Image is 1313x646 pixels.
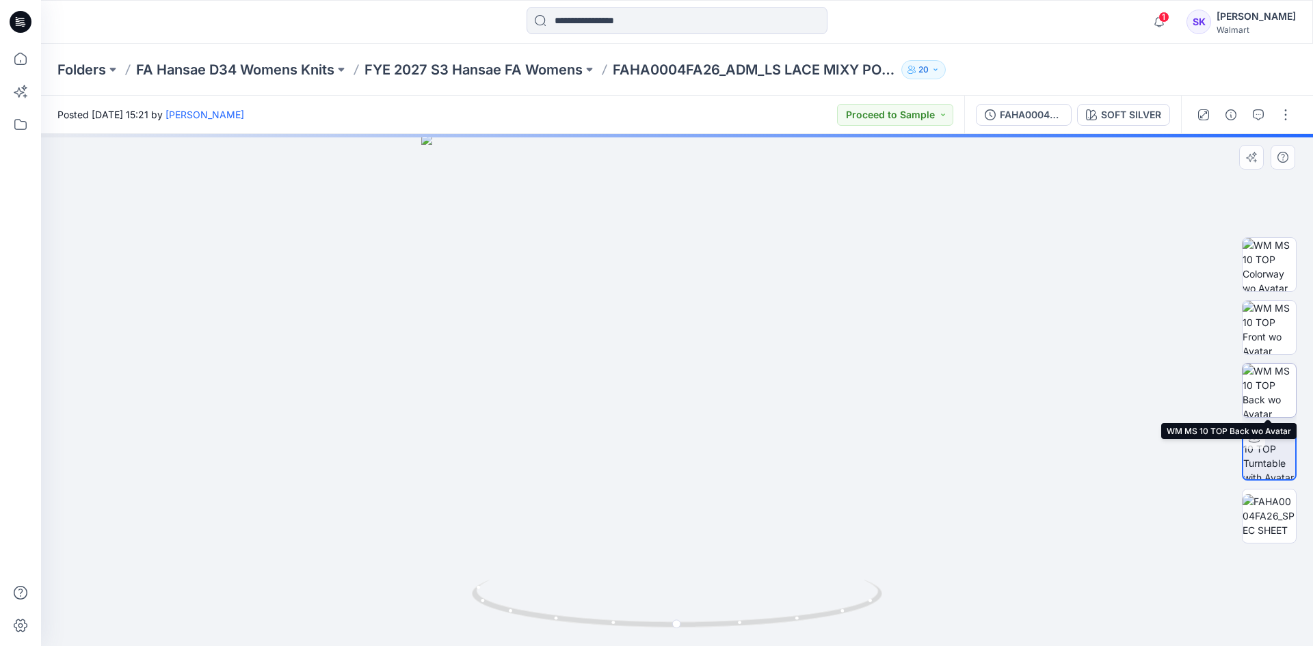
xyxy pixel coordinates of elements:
a: [PERSON_NAME] [165,109,244,120]
a: FYE 2027 S3 Hansae FA Womens [364,60,583,79]
p: 20 [918,62,929,77]
img: WM MS 10 TOP Colorway wo Avatar [1243,238,1296,291]
div: [PERSON_NAME] [1217,8,1296,25]
button: Details [1220,104,1242,126]
img: WM MS 10 TOP Turntable with Avatar [1243,427,1295,479]
a: Folders [57,60,106,79]
button: 20 [901,60,946,79]
button: FAHA0004FA26_ADM_LS LACE MIXY POLO [976,104,1072,126]
div: SK [1186,10,1211,34]
a: FA Hansae D34 Womens Knits [136,60,334,79]
img: WM MS 10 TOP Front wo Avatar [1243,301,1296,354]
p: FAHA0004FA26_ADM_LS LACE MIXY POLO [613,60,896,79]
button: SOFT SILVER [1077,104,1170,126]
span: Posted [DATE] 15:21 by [57,107,244,122]
div: SOFT SILVER [1101,107,1161,122]
img: WM MS 10 TOP Back wo Avatar [1243,364,1296,417]
img: FAHA0004FA26_SPEC SHEET [1243,494,1296,537]
div: Walmart [1217,25,1296,35]
div: FAHA0004FA26_ADM_LS LACE MIXY POLO [1000,107,1063,122]
span: 1 [1158,12,1169,23]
